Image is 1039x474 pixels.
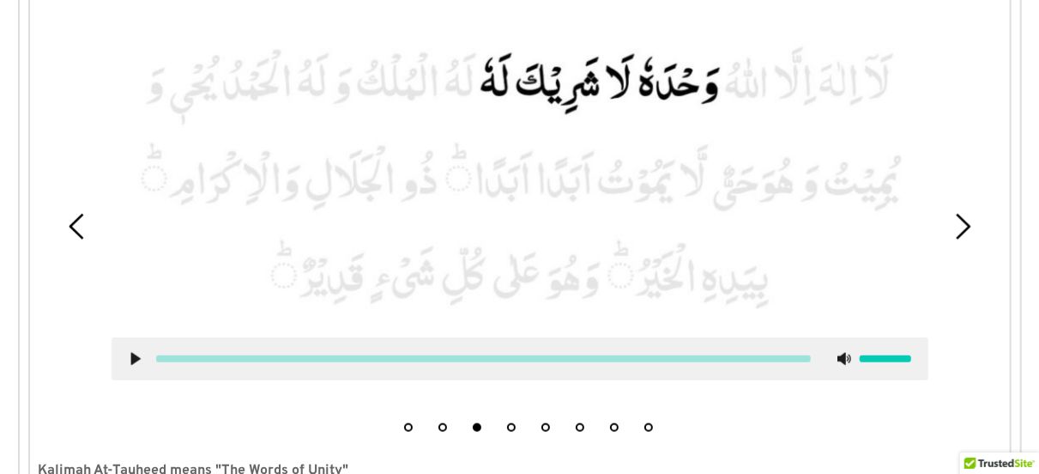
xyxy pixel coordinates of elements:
[576,423,584,432] button: 6 of 8
[644,423,653,432] button: 8 of 8
[541,423,550,432] button: 5 of 8
[473,423,481,432] button: 3 of 8
[438,423,447,432] button: 2 of 8
[404,423,413,432] button: 1 of 8
[610,423,619,432] button: 7 of 8
[507,423,516,432] button: 4 of 8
